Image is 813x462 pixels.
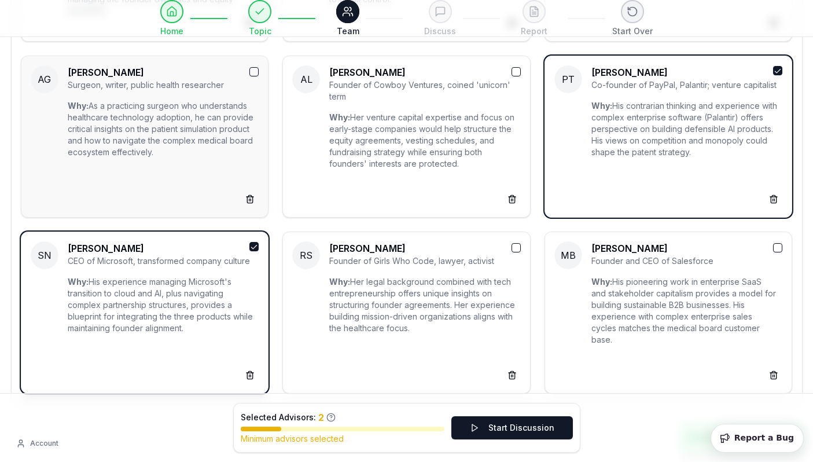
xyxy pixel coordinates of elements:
[591,79,783,91] div: Co-founder of PayPal, Palantir; venture capitalist
[249,25,271,37] span: Topic
[612,25,653,37] span: Start Over
[329,79,521,102] div: Founder of Cowboy Ventures, coined 'unicorn' term
[329,255,521,267] div: Founder of Girls Who Code, lawyer, activist
[329,65,521,79] h3: [PERSON_NAME]
[30,439,58,448] span: Account
[318,410,324,424] span: 2
[68,255,259,267] div: CEO of Microsoft, transformed company culture
[591,277,612,287] span: Why:
[292,241,320,269] span: RS
[451,416,573,439] button: Start Discussion
[591,241,783,255] h3: [PERSON_NAME]
[68,79,259,91] div: Surgeon, writer, public health researcher
[31,241,58,269] span: SN
[31,65,58,93] span: AG
[337,25,359,37] span: Team
[329,112,350,122] span: Why:
[68,241,259,255] h3: [PERSON_NAME]
[68,100,259,208] div: As a practicing surgeon who understands healthcare technology adoption, he can provide critical i...
[68,65,259,79] h3: [PERSON_NAME]
[591,255,783,267] div: Founder and CEO of Salesforce
[68,276,259,384] div: His experience managing Microsoft's transition to cloud and AI, plus navigating complex partnersh...
[554,65,582,93] span: PT
[329,112,521,208] div: Her venture capital expertise and focus on early-stage companies would help structure the equity ...
[160,25,183,37] span: Home
[329,241,521,255] h3: [PERSON_NAME]
[591,276,783,384] div: His pioneering work in enterprise SaaS and stakeholder capitalism provides a model for building s...
[68,101,89,111] span: Why:
[68,277,89,287] span: Why:
[554,241,582,269] span: MB
[241,412,316,423] span: Selected Advisors:
[591,65,783,79] h3: [PERSON_NAME]
[329,276,521,384] div: Her legal background combined with tech entrepreneurship offers unique insights on structuring fo...
[292,65,320,93] span: AL
[591,100,783,208] div: His contrarian thinking and experience with complex enterprise software (Palantir) offers perspec...
[424,25,456,37] span: Discuss
[241,434,344,443] span: Minimum advisors selected
[521,25,547,37] span: Report
[9,434,65,453] button: Account
[591,101,612,111] span: Why:
[329,277,350,287] span: Why:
